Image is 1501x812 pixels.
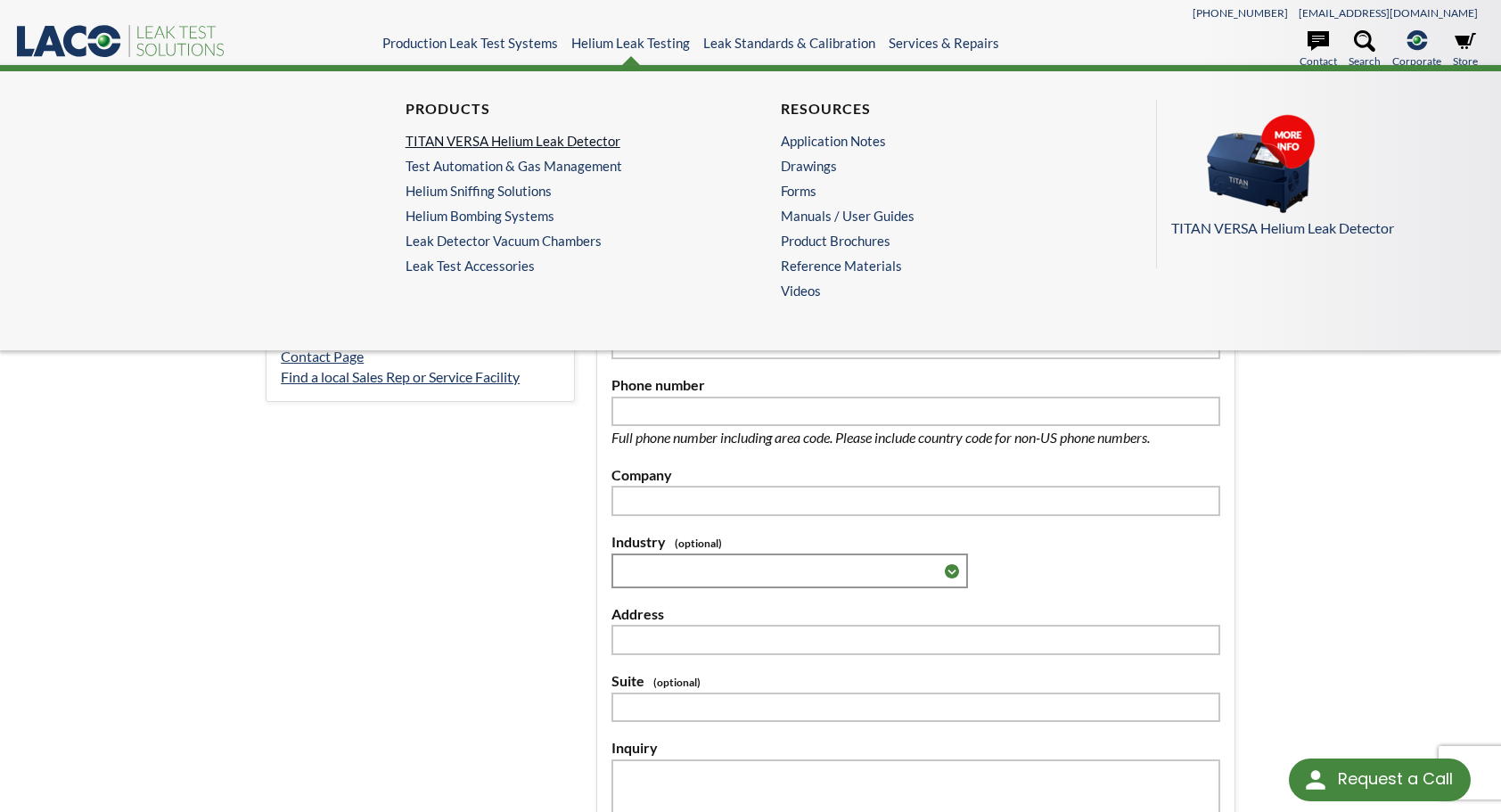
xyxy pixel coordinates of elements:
[611,463,1220,487] label: Company
[406,233,712,249] a: Leak Detector Vacuum Chambers
[611,530,1220,554] label: Industry
[611,426,1209,449] p: Full phone number including area code. Please include country code for non-US phone numbers.
[1300,30,1337,70] a: Contact
[889,35,999,51] a: Services & Repairs
[1349,30,1381,70] a: Search
[1171,114,1472,240] a: TITAN VERSA Helium Leak Detector
[406,208,712,224] a: Helium Bombing Systems
[1392,53,1441,70] span: Corporate
[781,133,1087,149] a: Application Notes
[406,183,712,199] a: Helium Sniffing Solutions
[406,158,712,174] a: Test Automation & Gas Management
[781,208,1087,224] a: Manuals / User Guides
[406,133,712,149] a: TITAN VERSA Helium Leak Detector
[781,283,1096,299] a: Videos
[1301,766,1330,794] img: round button
[611,669,1220,693] label: Suite
[781,258,1087,274] a: Reference Materials
[406,100,712,119] h4: Products
[1193,6,1288,20] a: [PHONE_NUMBER]
[611,736,1220,759] label: Inquiry
[406,258,721,274] a: Leak Test Accessories
[1299,6,1478,20] a: [EMAIL_ADDRESS][DOMAIN_NAME]
[611,373,1220,397] label: Phone number
[1171,114,1349,214] img: Menu_Pods_TV.png
[1453,30,1478,70] a: Store
[571,35,690,51] a: Helium Leak Testing
[1171,217,1472,240] p: TITAN VERSA Helium Leak Detector
[281,368,520,385] a: Find a local Sales Rep or Service Facility
[611,603,1220,626] label: Address
[703,35,875,51] a: Leak Standards & Calibration
[1338,759,1453,800] div: Request a Call
[1289,759,1471,801] div: Request a Call
[382,35,558,51] a: Production Leak Test Systems
[781,100,1087,119] h4: Resources
[781,158,1087,174] a: Drawings
[781,183,1087,199] a: Forms
[781,233,1087,249] a: Product Brochures
[281,348,364,365] a: Contact Page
